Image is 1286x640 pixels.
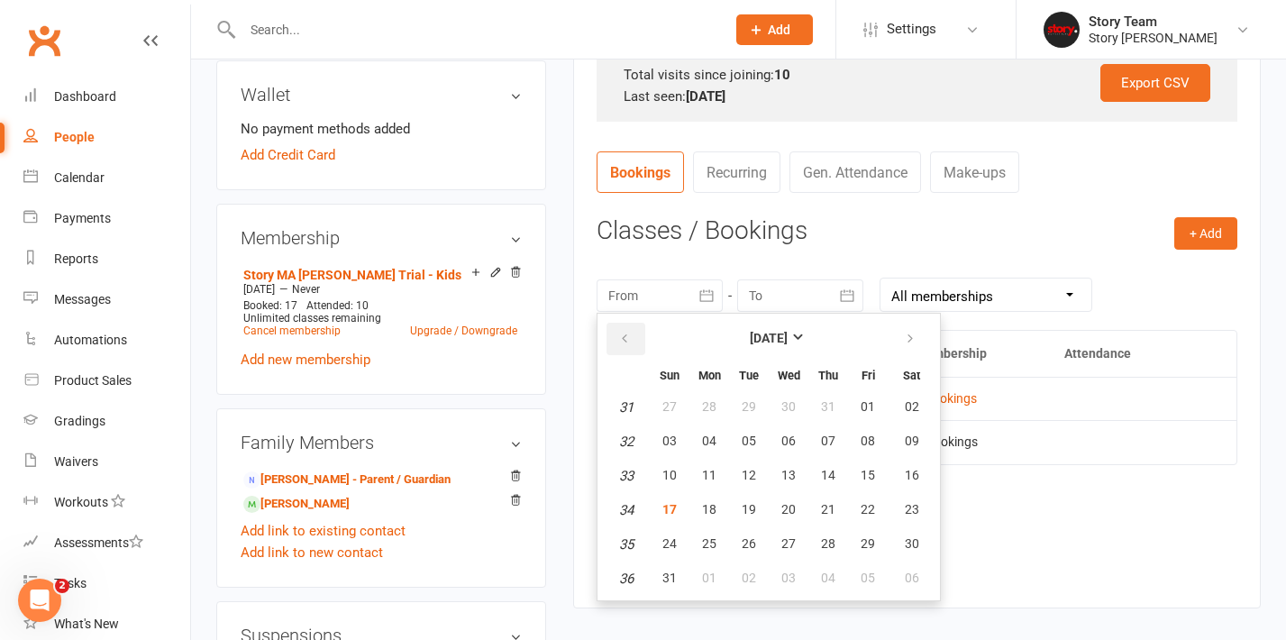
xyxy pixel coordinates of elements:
[23,361,190,401] a: Product Sales
[651,528,689,561] button: 24
[905,399,919,414] span: 02
[730,494,768,526] button: 19
[905,502,919,517] span: 23
[292,283,320,296] span: Never
[1089,30,1218,46] div: Story [PERSON_NAME]
[702,468,716,482] span: 11
[849,391,887,424] button: 01
[243,299,297,312] span: Booked: 17
[742,571,756,585] span: 02
[54,495,108,509] div: Workouts
[651,562,689,595] button: 31
[660,369,679,382] small: Sunday
[778,369,800,382] small: Wednesday
[781,399,796,414] span: 30
[243,495,350,514] a: [PERSON_NAME]
[770,391,807,424] button: 30
[690,425,728,458] button: 04
[702,399,716,414] span: 28
[23,442,190,482] a: Waivers
[54,251,98,266] div: Reports
[241,433,522,453] h3: Family Members
[619,399,634,416] em: 31
[730,425,768,458] button: 05
[23,523,190,563] a: Assessments
[821,399,835,414] span: 31
[821,571,835,585] span: 04
[730,528,768,561] button: 26
[54,414,105,428] div: Gradings
[306,299,369,312] span: Attended: 10
[18,579,61,622] iframe: Intercom live chat
[861,571,875,585] span: 05
[243,268,461,282] a: Story MA [PERSON_NAME] Trial - Kids
[651,425,689,458] button: 03
[849,494,887,526] button: 22
[898,331,1048,377] th: Membership
[690,494,728,526] button: 18
[619,434,634,450] em: 32
[23,279,190,320] a: Messages
[702,434,716,448] span: 04
[23,198,190,239] a: Payments
[821,468,835,482] span: 14
[54,373,132,388] div: Product Sales
[849,562,887,595] button: 05
[23,77,190,117] a: Dashboard
[889,494,935,526] button: 23
[889,562,935,595] button: 06
[742,434,756,448] span: 05
[809,391,847,424] button: 31
[821,434,835,448] span: 07
[690,562,728,595] button: 01
[662,399,677,414] span: 27
[905,434,919,448] span: 09
[23,158,190,198] a: Calendar
[736,14,813,45] button: Add
[861,468,875,482] span: 15
[651,460,689,492] button: 10
[624,64,1210,86] div: Total visits since joining:
[651,391,689,424] button: 27
[662,468,677,482] span: 10
[23,401,190,442] a: Gradings
[889,425,935,458] button: 09
[789,151,921,193] a: Gen. Attendance
[861,536,875,551] span: 29
[781,571,796,585] span: 03
[930,151,1019,193] a: Make-ups
[662,502,677,517] span: 17
[905,468,919,482] span: 16
[619,571,634,587] em: 36
[686,88,725,105] strong: [DATE]
[742,536,756,551] span: 26
[54,170,105,185] div: Calendar
[241,352,370,368] a: Add new membership
[742,502,756,517] span: 19
[619,502,634,518] em: 34
[730,562,768,595] button: 02
[54,211,111,225] div: Payments
[1044,12,1080,48] img: thumb_image1751589760.png
[690,391,728,424] button: 28
[742,468,756,482] span: 12
[770,528,807,561] button: 27
[903,369,920,382] small: Saturday
[239,282,522,297] div: —
[54,535,143,550] div: Assessments
[241,520,406,542] a: Add link to existing contact
[889,528,935,561] button: 30
[861,399,875,414] span: 01
[237,17,713,42] input: Search...
[770,494,807,526] button: 20
[241,144,335,166] a: Add Credit Card
[597,217,1237,245] h3: Classes / Bookings
[624,86,1210,107] div: Last seen:
[702,571,716,585] span: 01
[809,528,847,561] button: 28
[809,425,847,458] button: 07
[23,320,190,361] a: Automations
[241,228,522,248] h3: Membership
[702,502,716,517] span: 18
[1089,14,1218,30] div: Story Team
